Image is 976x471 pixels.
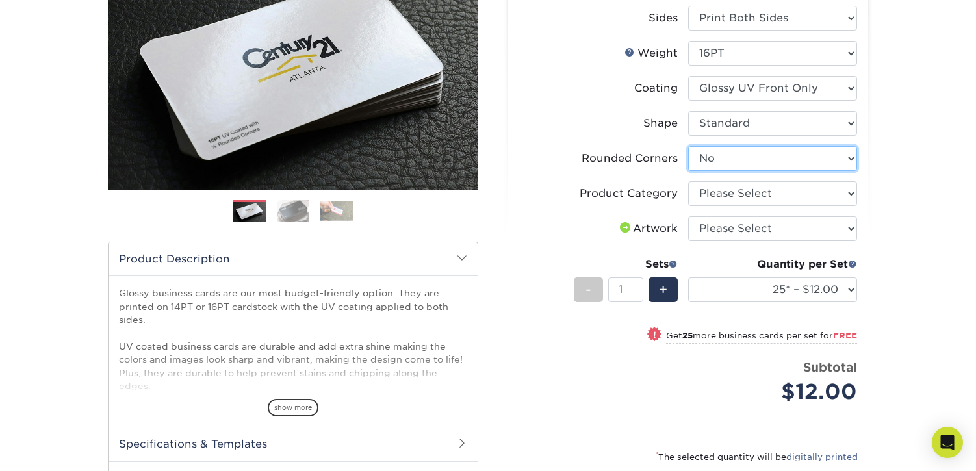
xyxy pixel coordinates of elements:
h2: Specifications & Templates [109,427,478,461]
div: Coating [634,81,678,96]
div: $12.00 [698,376,857,407]
a: digitally printed [786,452,858,462]
span: ! [653,328,656,342]
img: Business Cards 03 [320,201,353,221]
strong: 25 [682,331,693,340]
span: - [585,280,591,299]
div: Open Intercom Messenger [932,427,963,458]
strong: Subtotal [803,360,857,374]
div: Quantity per Set [688,257,857,272]
div: Weight [624,45,678,61]
div: Rounded Corners [582,151,678,166]
img: Business Cards 01 [233,196,266,228]
h2: Product Description [109,242,478,275]
span: show more [268,399,318,416]
div: Sets [574,257,678,272]
small: The selected quantity will be [656,452,858,462]
span: FREE [833,331,857,340]
div: Sides [649,10,678,26]
div: Shape [643,116,678,131]
img: Business Cards 02 [277,199,309,222]
div: Product Category [580,186,678,201]
span: + [659,280,667,299]
p: Glossy business cards are our most budget-friendly option. They are printed on 14PT or 16PT cards... [119,286,467,459]
small: Get more business cards per set for [666,331,857,344]
div: Artwork [617,221,678,236]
